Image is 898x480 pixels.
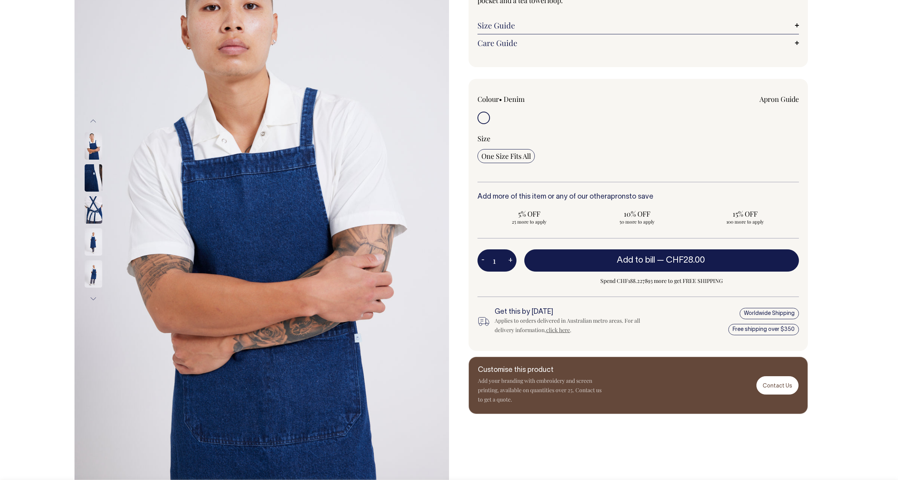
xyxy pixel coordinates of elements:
[697,219,793,225] span: 100 more to apply
[495,308,653,316] h6: Get this by [DATE]
[504,253,516,268] button: +
[617,256,655,264] span: Add to bill
[524,276,799,286] span: Spend CHF188.227893 more to get FREE SHIPPING
[657,256,707,264] span: —
[589,209,685,219] span: 10% OFF
[85,228,102,256] img: denim
[477,149,535,163] input: One Size Fits All
[477,134,799,143] div: Size
[666,256,705,264] span: CHF28.00
[607,194,629,200] a: aprons
[477,193,799,201] h6: Add more of this item or any of our other to save
[477,94,606,104] div: Colour
[693,207,797,227] input: 15% OFF 100 more to apply
[586,207,689,227] input: 10% OFF 50 more to apply
[760,94,799,104] a: Apron Guide
[85,164,102,192] img: denim
[524,249,799,271] button: Add to bill —CHF28.00
[481,219,577,225] span: 25 more to apply
[477,207,581,227] input: 5% OFF 25 more to apply
[546,326,570,334] a: click here
[478,366,603,374] h6: Customise this product
[85,260,102,288] img: denim
[85,196,102,224] img: denim
[504,94,525,104] label: Denim
[477,38,799,48] a: Care Guide
[499,94,502,104] span: •
[477,21,799,30] a: Size Guide
[589,219,685,225] span: 50 more to apply
[85,132,102,160] img: denim
[495,316,653,335] div: Applies to orders delivered in Australian metro areas. For all delivery information, .
[87,112,99,130] button: Previous
[697,209,793,219] span: 15% OFF
[478,376,603,404] p: Add your branding with embroidery and screen printing, available on quantities over 25. Contact u...
[481,209,577,219] span: 5% OFF
[481,151,531,161] span: One Size Fits All
[477,253,488,268] button: -
[87,290,99,308] button: Next
[756,376,799,395] a: Contact Us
